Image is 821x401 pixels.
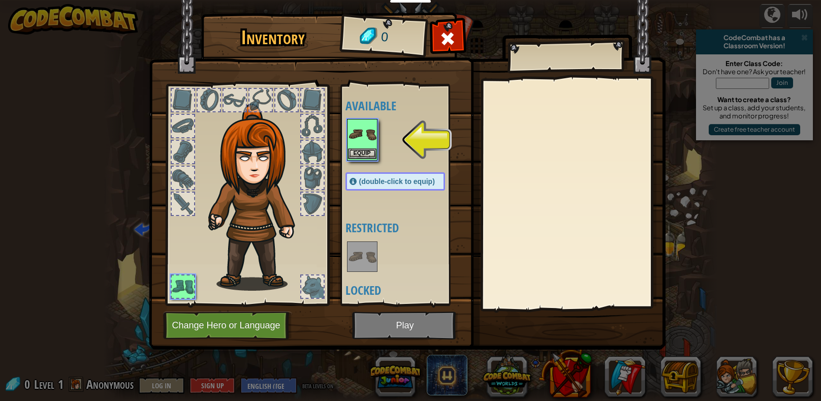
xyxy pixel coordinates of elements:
h4: Available [345,99,465,112]
span: (double-click to equip) [359,177,435,186]
span: 0 [380,28,389,47]
h1: Inventory [208,27,338,48]
h4: Restricted [345,221,465,234]
button: Change Hero or Language [163,312,292,340]
button: Equip [348,148,376,159]
img: hair_f2.png [204,104,313,291]
img: portrait.png [348,242,376,271]
img: portrait.png [348,120,376,148]
h4: Locked [345,284,465,297]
